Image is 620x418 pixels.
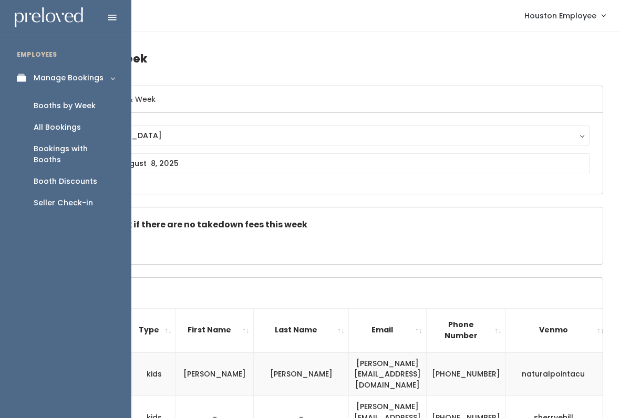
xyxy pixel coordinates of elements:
input: August 2 - August 8, 2025 [67,153,590,173]
td: [PERSON_NAME] [254,352,349,396]
td: [PERSON_NAME] [176,352,254,396]
div: [GEOGRAPHIC_DATA] [77,130,580,141]
a: Houston Employee [514,4,616,27]
div: Bookings with Booths [34,143,115,165]
td: [PERSON_NAME][EMAIL_ADDRESS][DOMAIN_NAME] [349,352,427,396]
div: Seller Check-in [34,197,93,208]
h4: Booths by Week [54,44,603,73]
th: Type: activate to sort column ascending [132,308,176,352]
button: [GEOGRAPHIC_DATA] [67,126,590,145]
div: Booth Discounts [34,176,97,187]
td: [PHONE_NUMBER] [427,352,506,396]
h5: Check this box if there are no takedown fees this week [67,220,590,229]
th: First Name: activate to sort column ascending [176,308,254,352]
h6: Select Location & Week [54,86,603,113]
th: Venmo: activate to sort column ascending [506,308,608,352]
th: Last Name: activate to sort column ascending [254,308,349,352]
span: Houston Employee [524,10,596,22]
div: All Bookings [34,122,81,133]
td: naturalpointacu [506,352,608,396]
div: Booths by Week [34,100,96,111]
img: preloved logo [15,7,83,28]
th: Phone Number: activate to sort column ascending [427,308,506,352]
div: Manage Bookings [34,72,104,83]
th: Email: activate to sort column ascending [349,308,427,352]
td: kids [132,352,176,396]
